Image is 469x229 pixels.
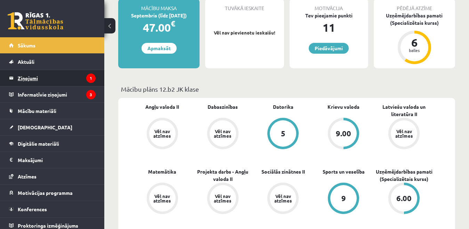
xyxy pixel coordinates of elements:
[121,84,452,94] p: Mācību plāns 12.b2 JK klase
[9,103,96,119] a: Mācību materiāli
[132,183,193,215] a: Vēl nav atzīmes
[404,48,425,52] div: balles
[9,54,96,70] a: Aktuāli
[18,70,96,86] legend: Ziņojumi
[374,12,455,26] div: Uzņēmējdarbības pamati (Specializētais kurss)
[374,118,434,151] a: Vēl nav atzīmes
[9,152,96,168] a: Maksājumi
[374,168,434,183] a: Uzņēmējdarbības pamati (Specializētais kurss)
[145,103,179,110] a: Angļu valoda II
[18,152,96,168] legend: Maksājumi
[153,194,172,203] div: Vēl nav atzīmes
[18,173,37,180] span: Atzīmes
[374,103,434,118] a: Latviešu valoda un literatūra II
[396,194,412,202] div: 6.00
[336,130,351,137] div: 9.00
[273,103,293,110] a: Datorika
[273,194,293,203] div: Vēl nav atzīmes
[18,124,72,130] span: [DEMOGRAPHIC_DATA]
[9,119,96,135] a: [DEMOGRAPHIC_DATA]
[18,206,47,212] span: Konferences
[9,185,96,201] a: Motivācijas programma
[9,168,96,184] a: Atzīmes
[118,12,200,19] div: Septembris (līdz [DATE])
[18,42,35,48] span: Sākums
[253,118,314,151] a: 5
[141,43,177,54] a: Apmaksāt
[309,43,349,54] a: Piedāvājumi
[290,12,368,19] div: Tev pieejamie punkti
[9,136,96,152] a: Digitālie materiāli
[323,168,365,175] a: Sports un veselība
[341,194,346,202] div: 9
[18,190,73,196] span: Motivācijas programma
[18,108,56,114] span: Mācību materiāli
[9,201,96,217] a: Konferences
[18,59,34,65] span: Aktuāli
[404,37,425,48] div: 6
[86,90,96,99] i: 3
[193,183,253,215] a: Vēl nav atzīmes
[208,103,238,110] a: Dabaszinības
[118,19,200,36] div: 47.00
[213,194,233,203] div: Vēl nav atzīmes
[9,70,96,86] a: Ziņojumi1
[171,18,175,29] span: €
[261,168,305,175] a: Sociālās zinātnes II
[193,168,253,183] a: Projekta darbs - Angļu valoda II
[253,183,314,215] a: Vēl nav atzīmes
[148,168,176,175] a: Matemātika
[9,86,96,102] a: Informatīvie ziņojumi3
[374,12,455,65] a: Uzņēmējdarbības pamati (Specializētais kurss) 6 balles
[86,74,96,83] i: 1
[18,222,78,229] span: Proktoringa izmēģinājums
[313,118,374,151] a: 9.00
[193,118,253,151] a: Vēl nav atzīmes
[394,129,414,138] div: Vēl nav atzīmes
[281,130,285,137] div: 5
[328,103,359,110] a: Krievu valoda
[213,129,233,138] div: Vēl nav atzīmes
[313,183,374,215] a: 9
[18,140,59,147] span: Digitālie materiāli
[9,37,96,53] a: Sākums
[153,129,172,138] div: Vēl nav atzīmes
[374,183,434,215] a: 6.00
[209,29,280,36] p: Vēl nav pievienotu ieskaišu!
[290,19,368,36] div: 11
[132,118,193,151] a: Vēl nav atzīmes
[18,86,96,102] legend: Informatīvie ziņojumi
[8,12,63,30] a: Rīgas 1. Tālmācības vidusskola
